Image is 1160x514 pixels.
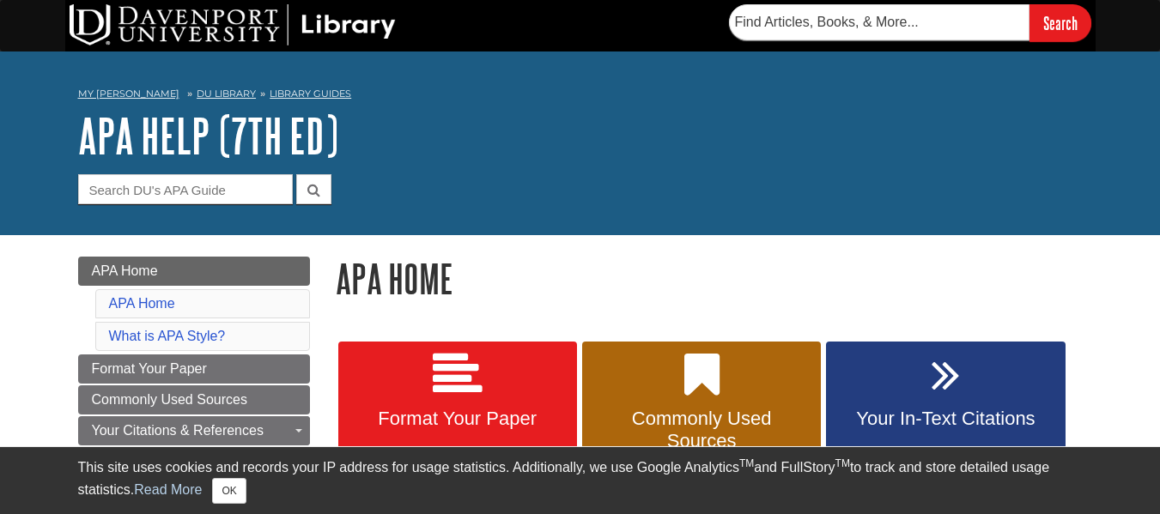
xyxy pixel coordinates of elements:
[826,342,1065,470] a: Your In-Text Citations
[78,354,310,384] a: Format Your Paper
[78,385,310,414] a: Commonly Used Sources
[338,342,577,470] a: Format Your Paper
[109,296,175,311] a: APA Home
[70,4,396,45] img: DU Library
[595,408,808,452] span: Commonly Used Sources
[212,478,246,504] button: Close
[92,423,264,438] span: Your Citations & References
[582,342,821,470] a: Commonly Used Sources
[835,457,850,469] sup: TM
[134,482,202,497] a: Read More
[78,457,1083,504] div: This site uses cookies and records your IP address for usage statistics. Additionally, we use Goo...
[78,174,293,204] input: Search DU's APA Guide
[78,82,1083,110] nav: breadcrumb
[92,392,247,407] span: Commonly Used Sources
[78,416,310,445] a: Your Citations & References
[78,109,338,162] a: APA Help (7th Ed)
[78,257,310,286] a: APA Home
[739,457,754,469] sup: TM
[92,263,158,278] span: APA Home
[729,4,1029,40] input: Find Articles, Books, & More...
[78,87,179,101] a: My [PERSON_NAME]
[1029,4,1091,41] input: Search
[109,329,226,343] a: What is APA Style?
[92,361,207,376] span: Format Your Paper
[839,408,1052,430] span: Your In-Text Citations
[197,88,256,100] a: DU Library
[729,4,1091,41] form: Searches DU Library's articles, books, and more
[351,408,564,430] span: Format Your Paper
[336,257,1083,300] h1: APA Home
[270,88,351,100] a: Library Guides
